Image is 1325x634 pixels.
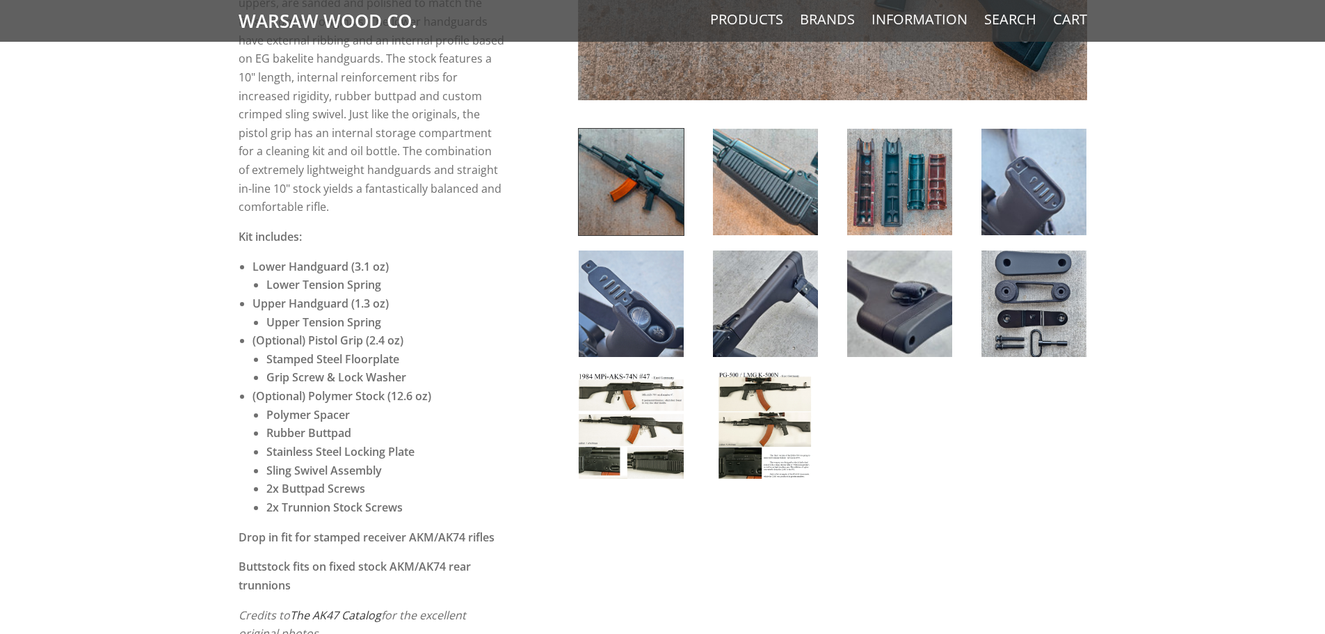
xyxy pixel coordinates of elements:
[252,296,389,311] strong: Upper Handguard (1.3 oz)
[266,425,351,441] strong: Rubber Buttpad
[252,388,431,404] strong: (Optional) Polymer Stock (12.6 oz)
[1053,10,1087,29] a: Cart
[847,129,952,235] img: East German AK-74 Prototype Furniture
[266,444,415,459] strong: Stainless Steel Locking Plate
[713,372,818,479] img: East German AK-74 Prototype Furniture
[266,500,403,515] strong: 2x Trunnion Stock Screws
[981,251,1086,357] img: East German AK-74 Prototype Furniture
[266,277,381,292] strong: Lower Tension Spring
[710,10,783,29] a: Products
[266,481,365,496] strong: 2x Buttpad Screws
[872,10,967,29] a: Information
[239,229,302,244] strong: Kit includes:
[579,372,684,479] img: East German AK-74 Prototype Furniture
[713,251,818,357] img: East German AK-74 Prototype Furniture
[847,251,952,357] img: East German AK-74 Prototype Furniture
[252,333,403,348] strong: (Optional) Pistol Grip (2.4 oz)
[239,530,495,545] strong: Drop in fit for stamped receiver AKM/AK74 rifles
[800,10,855,29] a: Brands
[981,129,1086,235] img: East German AK-74 Prototype Furniture
[266,315,381,330] strong: Upper Tension Spring
[266,351,399,367] strong: Stamped Steel Floorplate
[984,10,1036,29] a: Search
[266,370,406,385] strong: Grip Screw & Lock Washer
[713,129,818,235] img: East German AK-74 Prototype Furniture
[579,251,684,357] img: East German AK-74 Prototype Furniture
[252,259,389,274] strong: Lower Handguard (3.1 oz)
[290,608,381,623] a: The AK47 Catalog
[266,407,350,422] strong: Polymer Spacer
[579,129,684,235] img: East German AK-74 Prototype Furniture
[239,559,471,593] strong: Buttstock fits on fixed stock AKM/AK74 rear trunnions
[266,463,382,478] strong: Sling Swivel Assembly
